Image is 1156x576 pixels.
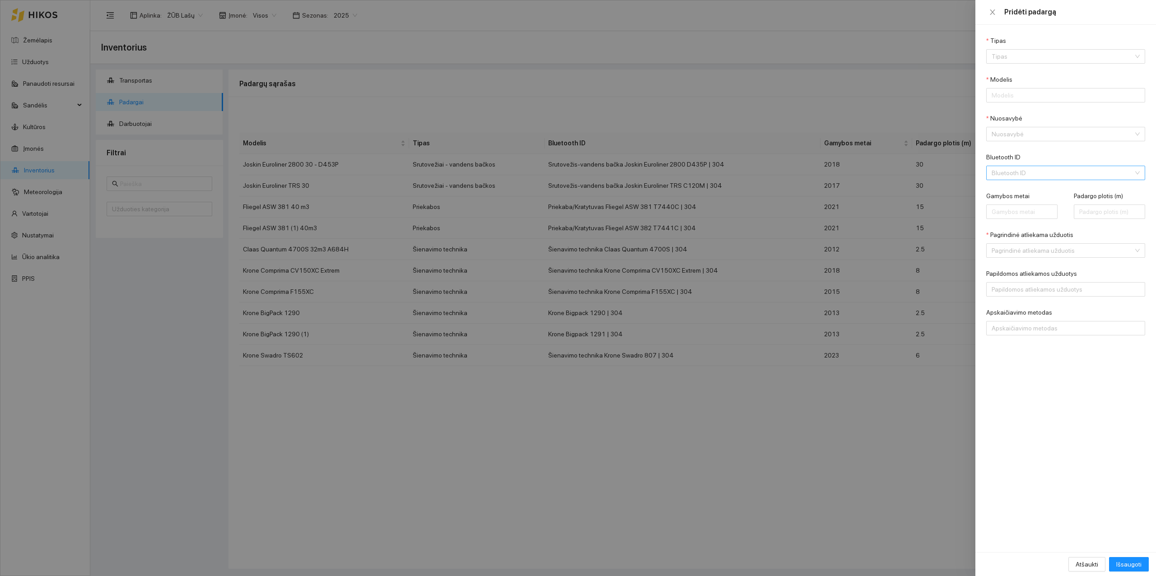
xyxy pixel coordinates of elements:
[986,88,1145,102] input: Modelis
[1004,7,1145,17] div: Pridėti padargą
[1074,204,1145,219] input: Padargo plotis (m)
[986,269,1077,279] label: Papildomos atliekamos užduotys
[992,244,1133,257] input: Pagrindinė atliekama užduotis
[986,230,1073,240] label: Pagrindinė atliekama užduotis
[1068,557,1105,571] button: Atšaukti
[1076,559,1098,569] span: Atšaukti
[1116,559,1142,569] span: Išsaugoti
[1074,191,1123,201] label: Padargo plotis (m)
[989,9,996,16] span: close
[1109,557,1149,571] button: Išsaugoti
[986,191,1030,201] label: Gamybos metai
[986,8,999,17] button: Close
[986,308,1052,317] label: Apskaičiavimo metodas
[986,153,1021,162] label: Bluetooth ID
[986,114,1022,123] label: Nuosavybė
[986,36,1006,46] label: Tipas
[986,204,1058,219] input: Gamybos metai
[986,75,1012,84] label: Modelis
